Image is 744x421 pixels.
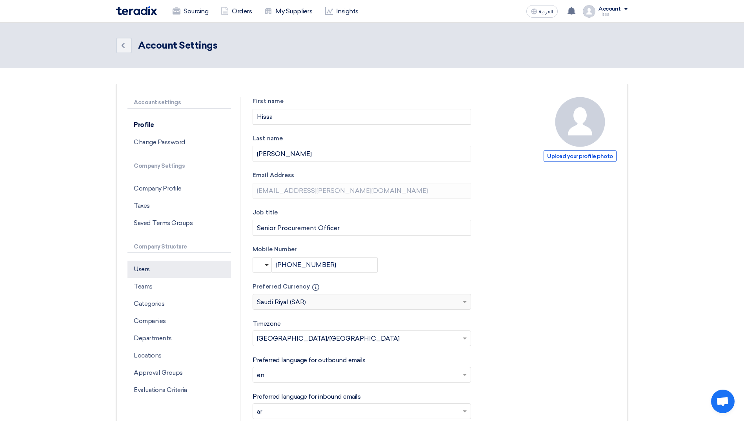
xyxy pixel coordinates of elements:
p: Approval Groups [127,364,231,381]
input: Enter your first name [253,109,471,125]
input: Enter your job title [253,220,471,236]
p: Departments [127,330,231,347]
p: Company Settings [127,160,231,172]
p: Saved Terms Groups [127,214,231,232]
p: Profile [127,116,231,134]
input: Enter phone number... [272,257,378,273]
label: Job title [253,208,471,217]
p: Change Password [127,134,231,151]
p: Taxes [127,197,231,214]
label: Preferred Currency [253,282,471,291]
span: Saudi Riyal (SAR) [257,298,306,307]
label: Preferred language for outbound emails [253,356,366,365]
button: العربية [526,5,558,18]
input: Enter your last name [253,146,471,162]
img: profile_test.png [583,5,595,18]
p: Users [127,261,231,278]
input: Enter your business email [253,183,471,199]
div: Account Settings [138,38,217,53]
label: First name [253,97,471,106]
span: العربية [539,9,553,15]
p: Account settings [127,97,231,109]
div: Account [598,6,621,13]
div: Hissa [598,12,628,16]
a: My Suppliers [258,3,318,20]
a: Insights [319,3,365,20]
p: Locations [127,347,231,364]
p: Company Profile [127,180,231,197]
label: Last name [253,134,471,143]
a: Open chat [711,390,735,413]
p: Categories [127,295,231,312]
a: Sourcing [166,3,215,20]
label: Email Address [253,171,471,180]
p: Company Structure [127,241,231,253]
label: Timezone [253,319,280,328]
p: Companies [127,312,231,330]
p: Evaluations Criteria [127,381,231,399]
p: Teams [127,278,231,295]
label: Preferred language for inbound emails [253,392,360,401]
img: Teradix logo [116,6,157,15]
a: Orders [215,3,258,20]
label: Mobile Number [253,245,471,254]
span: Upload your profile photo [544,150,617,162]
